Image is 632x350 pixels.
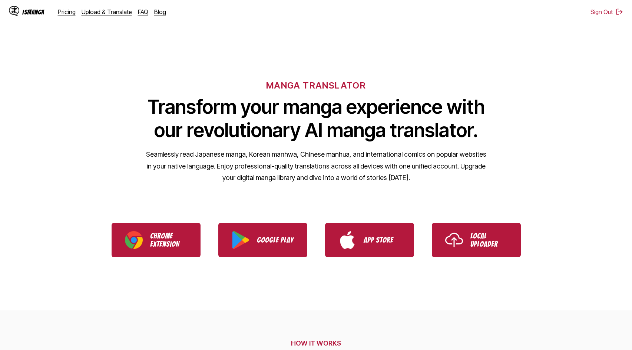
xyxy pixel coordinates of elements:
p: App Store [364,236,401,244]
img: Google Play logo [232,231,249,249]
p: Chrome Extension [150,232,187,248]
img: IsManga Logo [9,6,19,16]
button: Sign Out [590,8,623,16]
a: Pricing [58,8,76,16]
p: Google Play [257,236,294,244]
a: Upload & Translate [82,8,132,16]
img: Chrome logo [125,231,143,249]
a: Use IsManga Local Uploader [432,223,521,257]
div: IsManga [22,9,44,16]
h2: HOW IT WORKS [93,339,539,347]
h1: Transform your manga experience with our revolutionary AI manga translator. [146,95,487,142]
a: IsManga LogoIsManga [9,6,58,18]
a: Blog [154,8,166,16]
a: Download IsManga from Google Play [218,223,307,257]
img: App Store logo [338,231,356,249]
h6: MANGA TRANSLATOR [266,80,366,91]
p: Seamlessly read Japanese manga, Korean manhwa, Chinese manhua, and international comics on popula... [146,149,487,184]
a: Download IsManga from App Store [325,223,414,257]
img: Upload icon [445,231,463,249]
a: FAQ [138,8,148,16]
a: Download IsManga Chrome Extension [112,223,201,257]
img: Sign out [616,8,623,16]
p: Local Uploader [470,232,507,248]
